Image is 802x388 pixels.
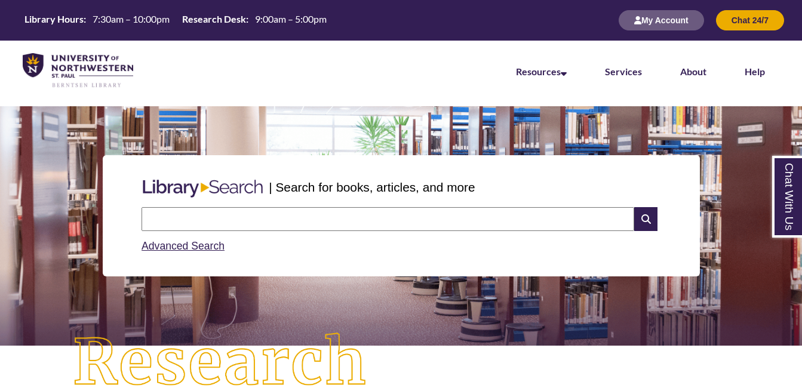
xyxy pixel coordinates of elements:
button: My Account [619,10,704,30]
span: 7:30am – 10:00pm [93,13,170,24]
table: Hours Today [20,13,331,27]
th: Library Hours: [20,13,88,26]
i: Search [634,207,657,231]
a: Resources [516,66,567,77]
button: Chat 24/7 [716,10,784,30]
a: Chat 24/7 [716,15,784,25]
a: About [680,66,706,77]
a: Services [605,66,642,77]
a: Advanced Search [142,240,225,252]
img: Libary Search [137,175,269,202]
p: | Search for books, articles, and more [269,178,475,196]
th: Research Desk: [177,13,250,26]
a: Help [745,66,765,77]
a: Hours Today [20,13,331,29]
img: UNWSP Library Logo [23,53,133,88]
a: My Account [619,15,704,25]
span: 9:00am – 5:00pm [255,13,327,24]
